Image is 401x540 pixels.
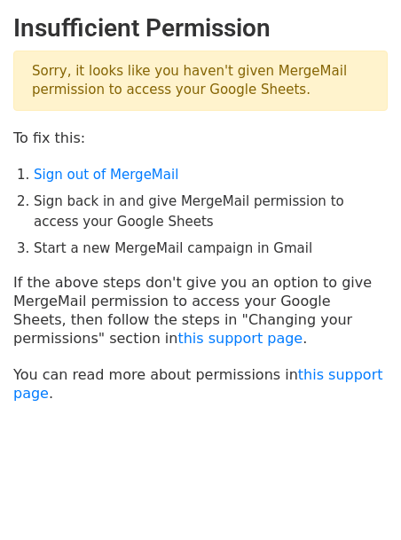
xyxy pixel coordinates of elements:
[312,455,401,540] iframe: Chat Widget
[13,51,388,111] p: Sorry, it looks like you haven't given MergeMail permission to access your Google Sheets.
[13,13,388,43] h2: Insufficient Permission
[13,273,388,348] p: If the above steps don't give you an option to give MergeMail permission to access your Google Sh...
[13,365,388,403] p: You can read more about permissions in .
[34,167,178,183] a: Sign out of MergeMail
[177,330,303,347] a: this support page
[13,129,388,147] p: To fix this:
[312,455,401,540] div: 聊天小工具
[34,192,388,231] li: Sign back in and give MergeMail permission to access your Google Sheets
[34,239,388,259] li: Start a new MergeMail campaign in Gmail
[13,366,383,402] a: this support page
